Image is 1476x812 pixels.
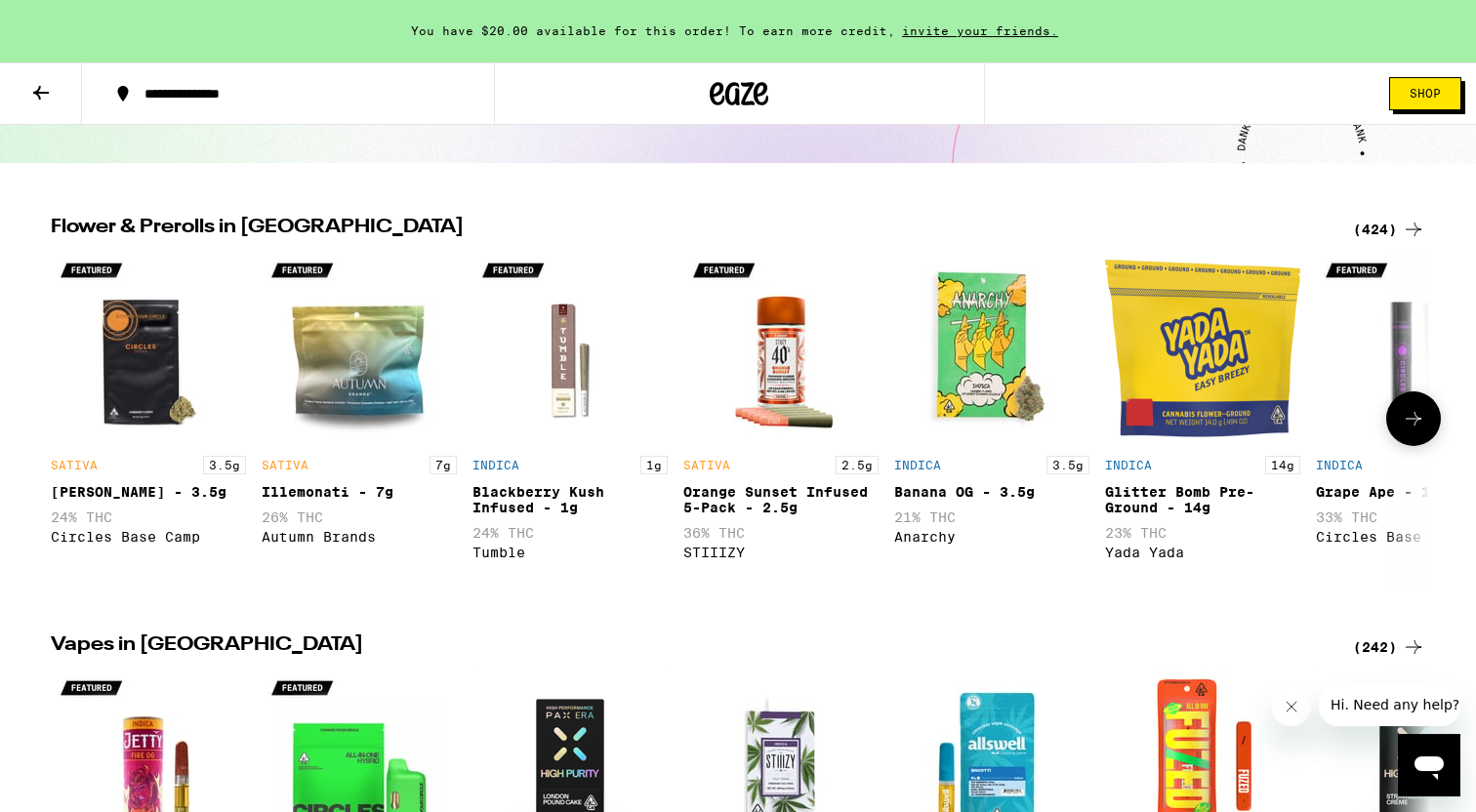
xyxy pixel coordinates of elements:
iframe: Pulsante per aprire la finestra di messaggistica [1398,734,1460,796]
div: Open page for Banana OG - 3.5g from Anarchy [894,251,1089,587]
div: Glitter Bomb Pre-Ground - 14g [1105,484,1300,515]
p: SATIVA [683,459,730,471]
a: Shop [1374,77,1476,110]
div: Autumn Brands [262,529,457,545]
p: SATIVA [262,459,308,471]
p: INDICA [1105,459,1152,471]
div: [PERSON_NAME] - 3.5g [51,484,246,500]
img: Yada Yada - Glitter Bomb Pre-Ground - 14g [1105,251,1300,446]
div: STIIIZY [683,545,879,560]
p: 24% THC [472,525,668,541]
span: Shop [1410,88,1441,100]
img: Autumn Brands - Illemonati - 7g [262,251,457,446]
img: Tumble - Blackberry Kush Infused - 1g [472,251,668,446]
iframe: Chiudi messaggio [1272,687,1311,726]
div: Orange Sunset Infused 5-Pack - 2.5g [683,484,879,515]
div: Open page for Gush Rush - 3.5g from Circles Base Camp [51,251,246,587]
p: INDICA [472,459,519,471]
h2: Flower & Prerolls in [GEOGRAPHIC_DATA] [51,218,1330,241]
h2: Vapes in [GEOGRAPHIC_DATA] [51,635,1330,659]
div: Open page for Blackberry Kush Infused - 1g from Tumble [472,251,668,587]
p: 3.5g [1046,456,1089,474]
p: INDICA [1316,459,1363,471]
p: 1g [640,456,668,474]
p: 36% THC [683,525,879,541]
p: 3.5g [203,456,246,474]
p: 2.5g [836,456,879,474]
div: Open page for Illemonati - 7g from Autumn Brands [262,251,457,587]
p: 7g [430,456,457,474]
div: Anarchy [894,529,1089,545]
p: 14g [1265,456,1300,474]
p: SATIVA [51,459,98,471]
p: 23% THC [1105,525,1300,541]
div: Illemonati - 7g [262,484,457,500]
div: Yada Yada [1105,545,1300,560]
div: Open page for Glitter Bomb Pre-Ground - 14g from Yada Yada [1105,251,1300,587]
span: You have $20.00 available for this order! To earn more credit, [411,24,895,37]
div: Open page for Orange Sunset Infused 5-Pack - 2.5g from STIIIZY [683,251,879,587]
p: 26% THC [262,509,457,525]
div: Tumble [472,545,668,560]
div: Blackberry Kush Infused - 1g [472,484,668,515]
img: STIIIZY - Orange Sunset Infused 5-Pack - 2.5g [683,251,879,446]
iframe: Messaggio dall’azienda [1319,683,1460,726]
div: Banana OG - 3.5g [894,484,1089,500]
button: Shop [1389,77,1461,110]
p: INDICA [894,459,941,471]
img: Circles Base Camp - Gush Rush - 3.5g [51,251,246,446]
p: 21% THC [894,509,1089,525]
div: Circles Base Camp [51,529,246,545]
a: (424) [1353,218,1425,241]
p: 24% THC [51,509,246,525]
img: Anarchy - Banana OG - 3.5g [894,251,1089,446]
a: (242) [1353,635,1425,659]
span: invite your friends. [895,24,1065,37]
